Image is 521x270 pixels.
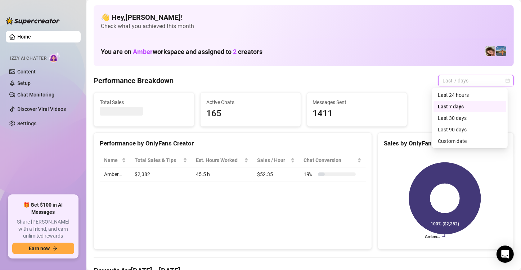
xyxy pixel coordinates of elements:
[425,234,440,239] text: Amber…
[438,103,502,111] div: Last 7 days
[49,52,60,63] img: AI Chatter
[299,153,366,167] th: Chat Conversion
[506,78,510,83] span: calendar
[100,153,130,167] th: Name
[233,48,237,55] span: 2
[206,98,295,106] span: Active Chats
[313,107,401,121] span: 1411
[443,75,509,86] span: Last 7 days
[17,34,31,40] a: Home
[100,98,188,106] span: Total Sales
[100,139,366,148] div: Performance by OnlyFans Creator
[485,46,495,56] img: Amber
[17,106,66,112] a: Discover Viral Videos
[17,69,36,75] a: Content
[206,107,295,121] span: 165
[135,156,181,164] span: Total Sales & Tips
[496,46,506,56] img: Amber
[438,91,502,99] div: Last 24 hours
[12,202,74,216] span: 🎁 Get $100 in AI Messages
[53,246,58,251] span: arrow-right
[6,17,60,24] img: logo-BBDzfeDw.svg
[101,12,507,22] h4: 👋 Hey, [PERSON_NAME] !
[12,219,74,240] span: Share [PERSON_NAME] with a friend, and earn unlimited rewards
[253,167,299,181] td: $52.35
[304,170,315,178] span: 19 %
[304,156,356,164] span: Chat Conversion
[104,156,120,164] span: Name
[313,98,401,106] span: Messages Sent
[438,126,502,134] div: Last 90 days
[192,167,253,181] td: 45.5 h
[438,114,502,122] div: Last 30 days
[130,153,191,167] th: Total Sales & Tips
[133,48,153,55] span: Amber
[94,76,174,86] h4: Performance Breakdown
[12,243,74,254] button: Earn nowarrow-right
[497,246,514,263] div: Open Intercom Messenger
[434,135,506,147] div: Custom date
[384,139,508,148] div: Sales by OnlyFans Creator
[434,124,506,135] div: Last 90 days
[196,156,243,164] div: Est. Hours Worked
[100,167,130,181] td: Amber…
[130,167,191,181] td: $2,382
[438,137,502,145] div: Custom date
[434,89,506,101] div: Last 24 hours
[10,55,46,62] span: Izzy AI Chatter
[29,246,50,251] span: Earn now
[253,153,299,167] th: Sales / Hour
[101,48,262,56] h1: You are on workspace and assigned to creators
[101,22,507,30] span: Check what you achieved this month
[434,101,506,112] div: Last 7 days
[17,92,54,98] a: Chat Monitoring
[17,80,31,86] a: Setup
[17,121,36,126] a: Settings
[434,112,506,124] div: Last 30 days
[257,156,289,164] span: Sales / Hour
